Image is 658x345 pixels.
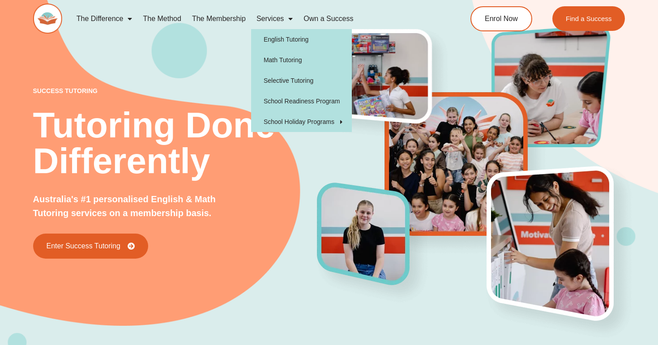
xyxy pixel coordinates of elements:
a: Selective Tutoring [251,70,352,91]
span: Enter Success Tutoring [47,243,120,250]
p: Australia's #1 personalised English & Math Tutoring services on a membership basis. [33,192,241,220]
p: success tutoring [33,88,317,94]
nav: Menu [71,9,437,29]
a: School Holiday Programs [251,111,352,132]
iframe: Chat Widget [613,302,658,345]
a: Own a Success [298,9,359,29]
a: English Tutoring [251,29,352,50]
a: Find a Success [552,6,625,31]
a: Enrol Now [470,6,532,31]
ul: Services [251,29,352,132]
a: Services [251,9,298,29]
a: The Membership [187,9,251,29]
span: Enrol Now [485,15,518,22]
a: The Difference [71,9,138,29]
span: Find a Success [566,15,612,22]
h2: Tutoring Done Differently [33,107,317,179]
a: Enter Success Tutoring [33,234,148,259]
a: Math Tutoring [251,50,352,70]
a: The Method [137,9,186,29]
a: School Readiness Program [251,91,352,111]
